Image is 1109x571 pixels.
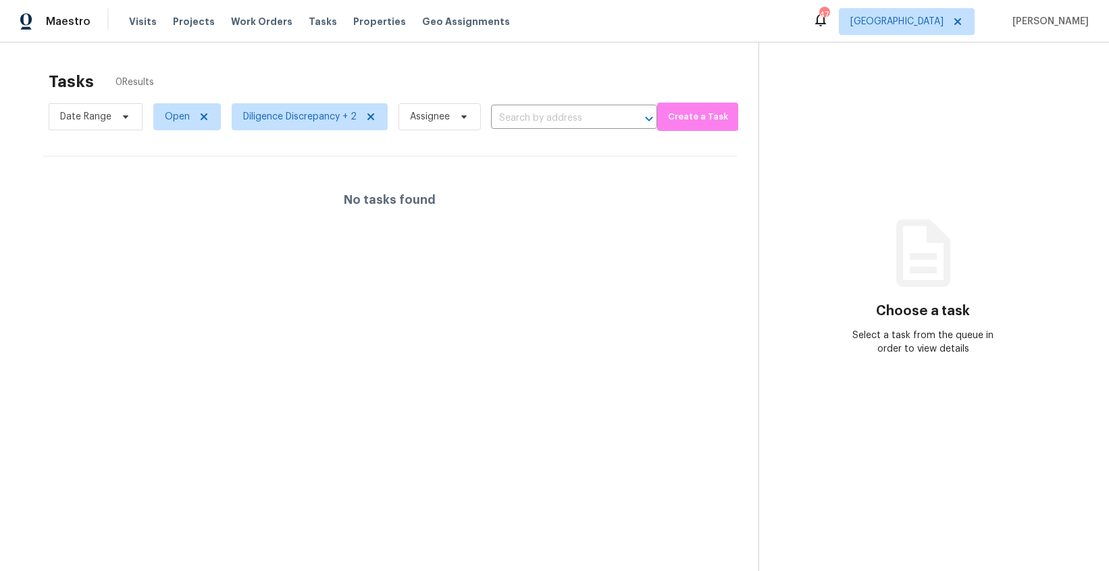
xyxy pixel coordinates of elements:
div: 47 [819,8,829,22]
h2: Tasks [49,75,94,88]
span: Date Range [60,110,111,124]
span: Maestro [46,15,91,28]
span: Open [165,110,190,124]
span: [PERSON_NAME] [1007,15,1089,28]
span: Tasks [309,17,337,26]
input: Search by address [491,108,619,129]
button: Create a Task [657,103,738,131]
span: Work Orders [231,15,292,28]
span: Visits [129,15,157,28]
span: Properties [353,15,406,28]
span: Geo Assignments [422,15,510,28]
span: [GEOGRAPHIC_DATA] [850,15,944,28]
div: Select a task from the queue in order to view details [841,329,1005,356]
h3: Choose a task [876,304,970,318]
span: Create a Task [664,109,731,125]
span: 0 Results [115,76,154,89]
span: Projects [173,15,215,28]
h4: No tasks found [344,193,436,207]
span: Assignee [410,110,450,124]
span: Diligence Discrepancy + 2 [243,110,357,124]
button: Open [640,109,659,128]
